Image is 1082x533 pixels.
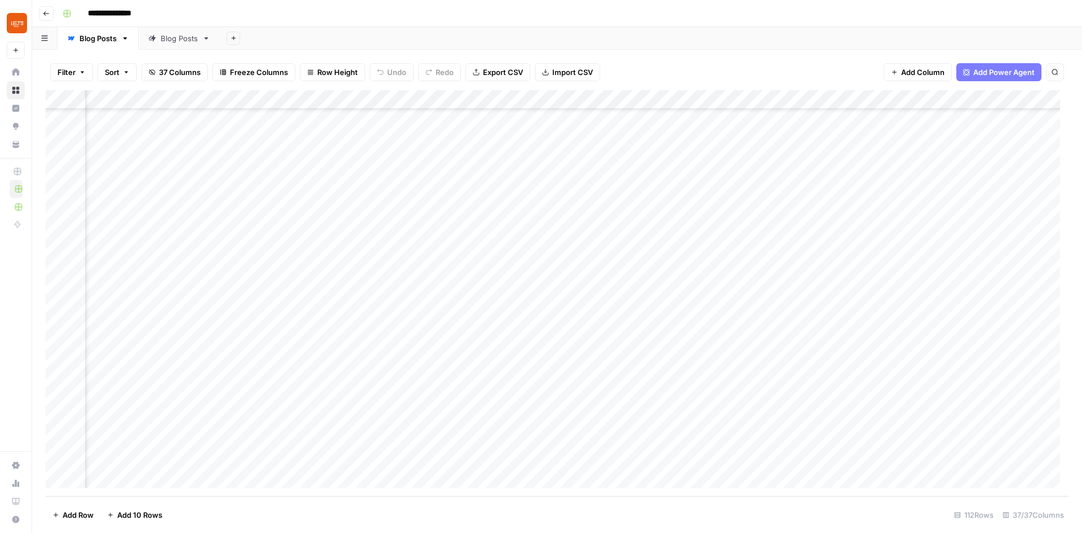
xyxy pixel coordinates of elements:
[317,67,358,78] span: Row Height
[956,63,1041,81] button: Add Power Agent
[7,474,25,492] a: Usage
[57,27,139,50] a: Blog Posts
[418,63,461,81] button: Redo
[97,63,137,81] button: Sort
[998,506,1068,524] div: 37/37 Columns
[7,63,25,81] a: Home
[7,81,25,99] a: Browse
[79,33,117,44] div: Blog Posts
[436,67,454,78] span: Redo
[884,63,952,81] button: Add Column
[7,135,25,153] a: Your Data
[230,67,288,78] span: Freeze Columns
[159,67,201,78] span: 37 Columns
[300,63,365,81] button: Row Height
[141,63,208,81] button: 37 Columns
[7,456,25,474] a: Settings
[212,63,295,81] button: Freeze Columns
[117,509,162,521] span: Add 10 Rows
[7,492,25,510] a: Learning Hub
[552,67,593,78] span: Import CSV
[387,67,406,78] span: Undo
[46,506,100,524] button: Add Row
[483,67,523,78] span: Export CSV
[161,33,198,44] div: Blog Posts
[63,509,94,521] span: Add Row
[7,13,27,33] img: LETS Logo
[105,67,119,78] span: Sort
[370,63,414,81] button: Undo
[7,117,25,135] a: Opportunities
[57,67,76,78] span: Filter
[100,506,169,524] button: Add 10 Rows
[973,67,1035,78] span: Add Power Agent
[7,510,25,528] button: Help + Support
[7,9,25,37] button: Workspace: LETS
[139,27,220,50] a: Blog Posts
[535,63,600,81] button: Import CSV
[901,67,944,78] span: Add Column
[465,63,530,81] button: Export CSV
[950,506,998,524] div: 112 Rows
[7,99,25,117] a: Insights
[50,63,93,81] button: Filter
